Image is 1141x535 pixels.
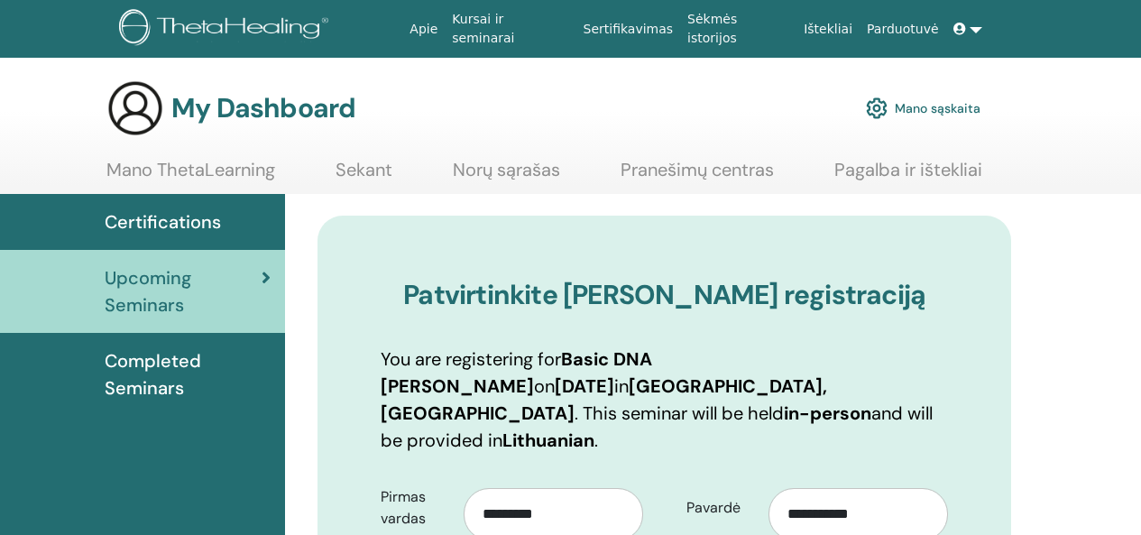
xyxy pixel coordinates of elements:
span: Upcoming Seminars [105,264,262,318]
a: Mano sąskaita [866,88,980,128]
a: Ištekliai [796,13,860,46]
span: Completed Seminars [105,347,271,401]
a: Apie [402,13,445,46]
a: Kursai ir seminarai [445,3,575,55]
a: Pranešimų centras [621,159,774,194]
b: in-person [784,401,871,425]
b: Lithuanian [502,429,594,452]
img: generic-user-icon.jpg [106,79,164,137]
a: Parduotuvė [860,13,946,46]
a: Mano ThetaLearning [106,159,275,194]
a: Sertifikavimas [576,13,681,46]
a: Sekant [336,159,392,194]
img: logo.png [119,9,335,50]
span: Certifications [105,208,221,235]
h3: My Dashboard [171,92,355,125]
p: You are registering for on in . This seminar will be held and will be provided in . [381,346,948,454]
h3: Patvirtinkite [PERSON_NAME] registraciją [381,279,948,311]
a: Norų sąrašas [453,159,560,194]
label: Pavardė [673,491,769,525]
a: Pagalba ir ištekliai [834,159,982,194]
img: cog.svg [866,93,888,124]
b: [DATE] [555,374,614,398]
a: Sėkmės istorijos [680,3,796,55]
